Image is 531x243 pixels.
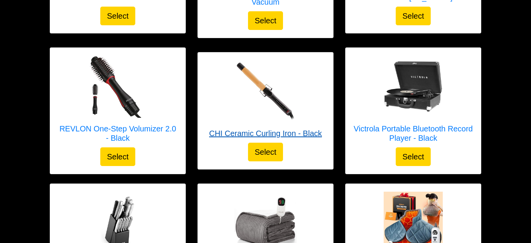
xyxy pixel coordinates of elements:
[58,56,178,147] a: REVLON One-Step Volumizer 2.0 - Black REVLON One-Step Volumizer 2.0 - Black
[353,56,473,147] a: Victrola Portable Bluetooth Record Player - Black Victrola Portable Bluetooth Record Player - Black
[382,56,444,118] img: Victrola Portable Bluetooth Record Player - Black
[234,60,297,122] img: CHI Ceramic Curling Iron - Black
[209,129,322,138] h5: CHI Ceramic Curling Iron - Black
[396,147,431,166] button: Select
[248,143,283,161] button: Select
[100,7,135,25] button: Select
[58,124,178,143] h5: REVLON One-Step Volumizer 2.0 - Black
[396,7,431,25] button: Select
[87,56,149,118] img: REVLON One-Step Volumizer 2.0 - Black
[248,11,283,30] button: Select
[209,60,322,143] a: CHI Ceramic Curling Iron - Black CHI Ceramic Curling Iron - Black
[100,147,135,166] button: Select
[353,124,473,143] h5: Victrola Portable Bluetooth Record Player - Black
